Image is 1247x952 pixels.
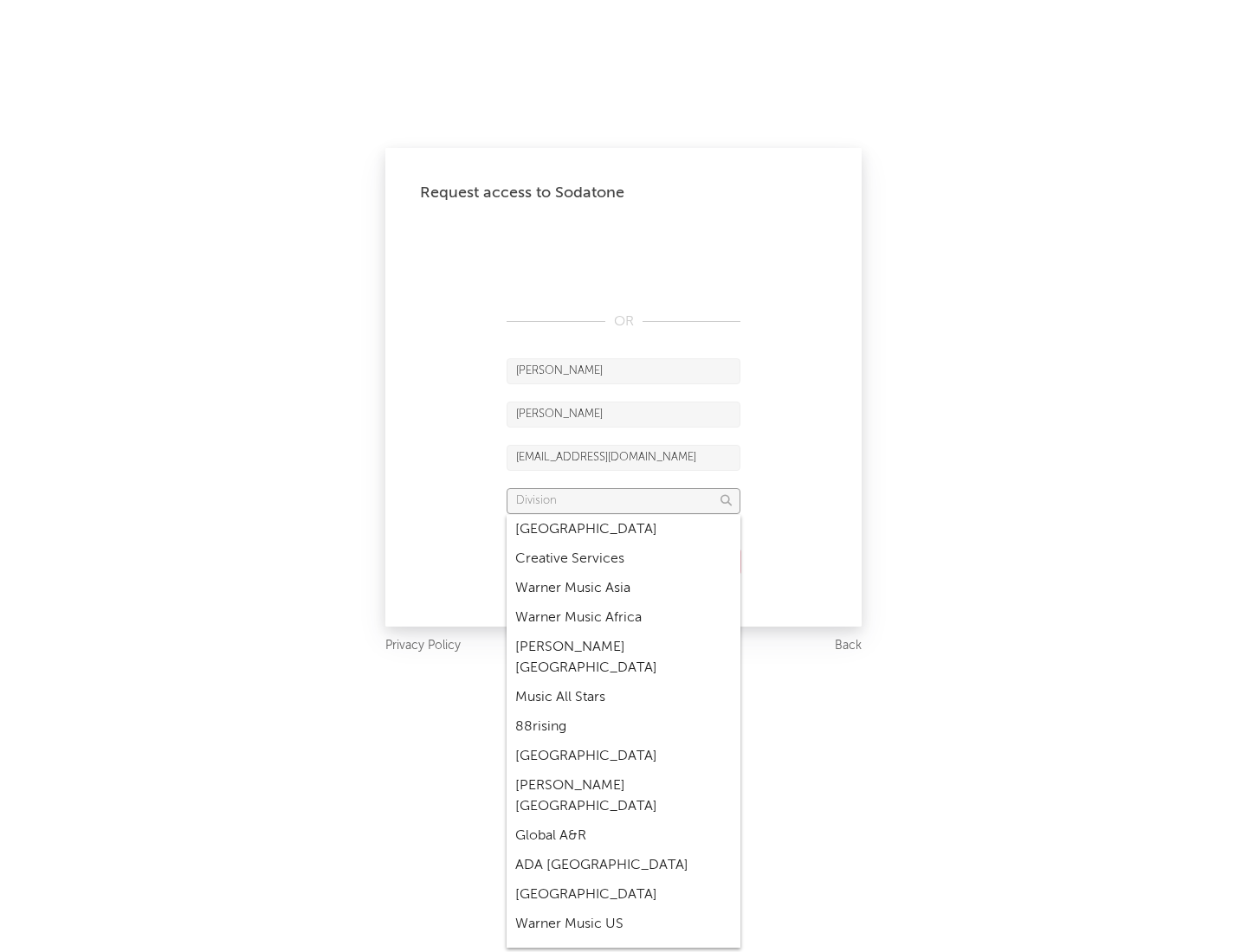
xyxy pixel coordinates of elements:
[507,402,740,428] input: Last Name
[507,312,740,332] div: OR
[507,603,740,633] div: Warner Music Africa
[835,635,862,657] a: Back
[507,771,740,821] div: [PERSON_NAME] [GEOGRAPHIC_DATA]
[385,635,461,657] a: Privacy Policy
[507,910,740,939] div: Warner Music US
[507,515,740,544] div: [GEOGRAPHIC_DATA]
[507,358,740,384] input: First Name
[507,445,740,471] input: Email
[507,574,740,603] div: Warner Music Asia
[507,683,740,712] div: Music All Stars
[507,742,740,771] div: [GEOGRAPHIC_DATA]
[420,183,827,203] div: Request access to Sodatone
[507,633,740,683] div: [PERSON_NAME] [GEOGRAPHIC_DATA]
[507,851,740,880] div: ADA [GEOGRAPHIC_DATA]
[507,880,740,910] div: [GEOGRAPHIC_DATA]
[507,821,740,851] div: Global A&R
[507,544,740,574] div: Creative Services
[507,488,740,514] input: Division
[507,712,740,742] div: 88rising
